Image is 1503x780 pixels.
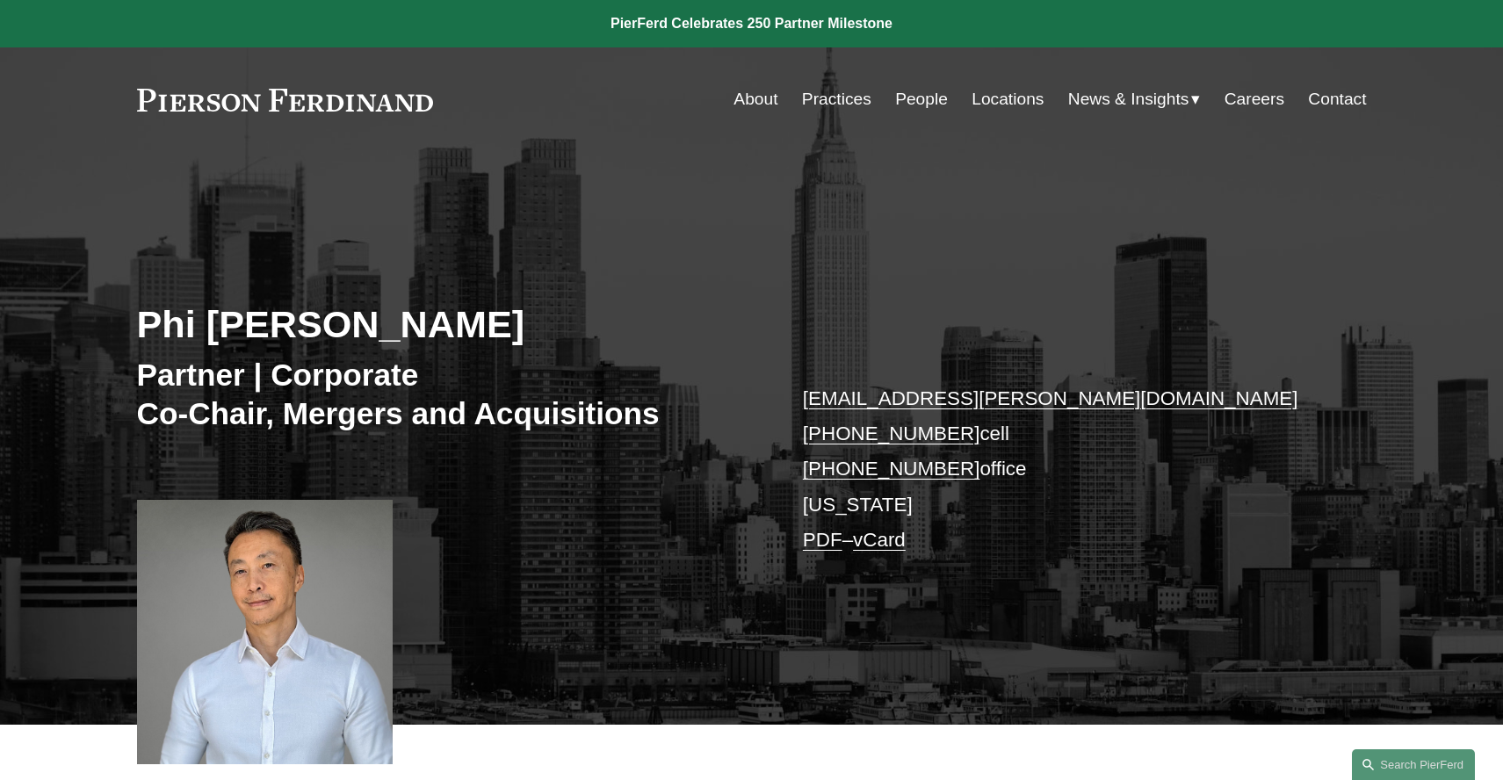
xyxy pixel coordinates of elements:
h3: Partner | Corporate Co-Chair, Mergers and Acquisitions [137,356,752,432]
a: [PHONE_NUMBER] [803,458,980,480]
a: About [733,83,777,116]
a: [EMAIL_ADDRESS][PERSON_NAME][DOMAIN_NAME] [803,387,1298,409]
h2: Phi [PERSON_NAME] [137,301,752,347]
a: Practices [802,83,871,116]
a: Locations [972,83,1044,116]
a: Contact [1308,83,1366,116]
a: People [895,83,948,116]
a: [PHONE_NUMBER] [803,422,980,444]
p: cell office [US_STATE] – [803,381,1315,559]
span: News & Insights [1068,84,1189,115]
a: Search this site [1352,749,1475,780]
a: folder dropdown [1068,83,1201,116]
a: Careers [1225,83,1284,116]
a: vCard [853,529,906,551]
a: PDF [803,529,842,551]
